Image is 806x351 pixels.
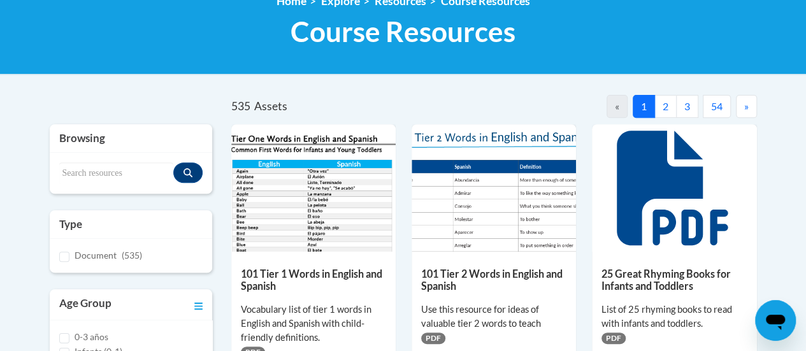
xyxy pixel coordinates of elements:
button: 54 [703,95,731,118]
span: Course Resources [291,15,515,48]
a: Toggle collapse [194,296,203,313]
button: 1 [633,95,655,118]
span: Document [75,250,117,261]
span: 535 [231,99,250,113]
h5: 101 Tier 2 Words in English and Spanish [421,268,566,292]
span: » [744,100,749,112]
h3: Type [59,217,203,232]
div: List of 25 rhyming books to read with infants and toddlers. [601,303,747,331]
span: Assets [254,99,287,113]
button: Search resources [173,162,203,183]
img: d35314be-4b7e-462d-8f95-b17e3d3bb747.pdf [231,124,396,252]
button: Next [736,95,757,118]
div: Use this resource for ideas of valuable tier 2 words to teach [421,303,566,331]
input: Search resources [59,162,173,184]
label: 0-3 años [75,330,108,344]
span: PDF [421,333,445,344]
span: PDF [601,333,626,344]
nav: Pagination Navigation [494,95,757,118]
h3: Browsing [59,131,203,146]
span: (535) [122,250,142,261]
button: 3 [676,95,698,118]
button: 2 [654,95,677,118]
img: 836e94b2-264a-47ae-9840-fb2574307f3b.pdf [412,124,576,252]
div: Vocabulary list of tier 1 words in English and Spanish with child-friendly definitions. [241,303,386,345]
iframe: Button to launch messaging window [755,300,796,341]
h5: 101 Tier 1 Words in English and Spanish [241,268,386,292]
h5: 25 Great Rhyming Books for Infants and Toddlers [601,268,747,292]
h3: Age Group [59,296,112,313]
